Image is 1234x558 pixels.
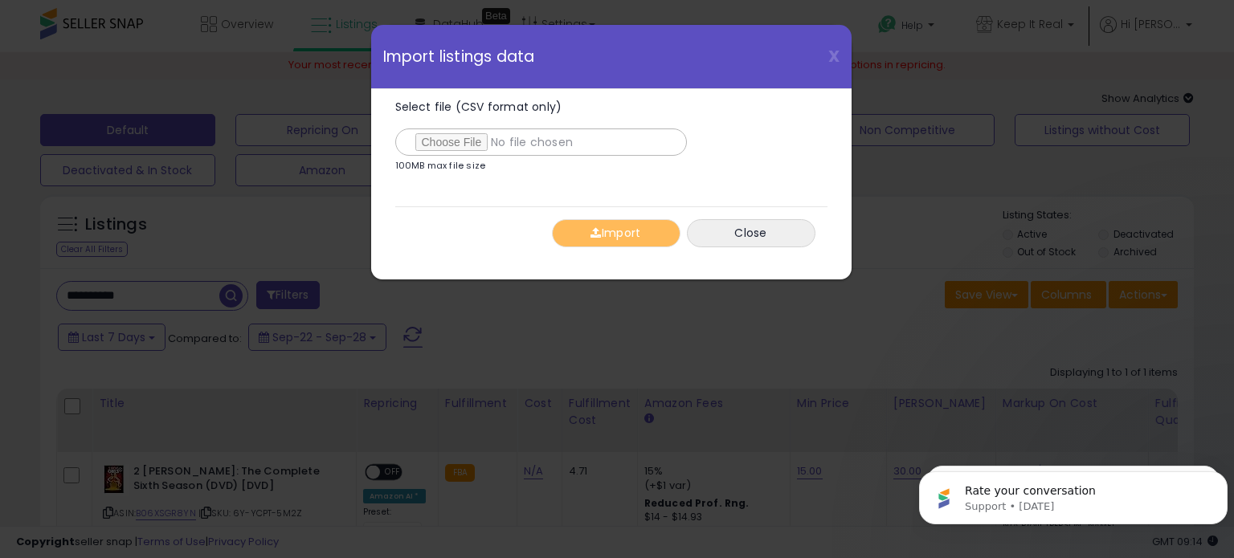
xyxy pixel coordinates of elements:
[828,45,840,67] span: X
[913,438,1234,550] iframe: Intercom notifications message
[687,219,815,247] button: Close
[395,99,562,115] span: Select file (CSV format only)
[395,161,486,170] p: 100MB max file size
[383,49,535,64] span: Import listings data
[552,219,680,247] button: Import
